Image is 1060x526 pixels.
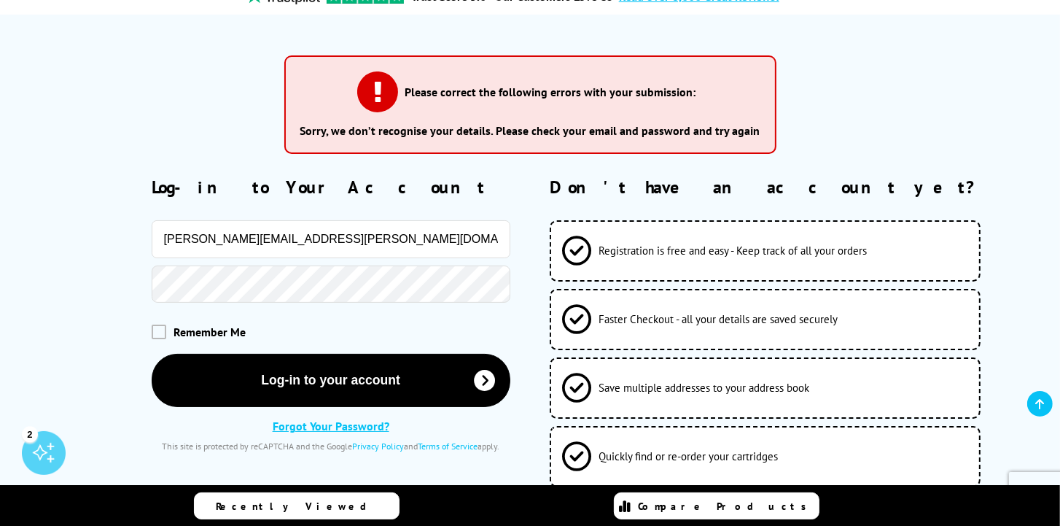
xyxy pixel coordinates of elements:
[194,492,400,519] a: Recently Viewed
[550,176,1028,198] h2: Don't have an account yet?
[638,500,814,513] span: Compare Products
[599,244,867,258] span: Registration is free and easy - Keep track of all your orders
[352,441,404,452] a: Privacy Policy
[614,492,819,519] a: Compare Products
[152,441,510,452] div: This site is protected by reCAPTCHA and the Google and apply.
[152,176,510,198] h2: Log-in to Your Account
[216,500,381,513] span: Recently Viewed
[418,441,478,452] a: Terms of Service
[599,449,778,463] span: Quickly find or re-order your cartridges
[22,426,38,442] div: 2
[273,419,389,433] a: Forgot Your Password?
[152,220,510,258] input: Email
[599,312,838,326] span: Faster Checkout - all your details are saved securely
[152,354,510,407] button: Log-in to your account
[174,325,246,339] span: Remember Me
[405,85,696,99] h3: Please correct the following errors with your submission:
[599,381,809,395] span: Save multiple addresses to your address book
[300,123,760,138] li: Sorry, we don’t recognise your details. Please check your email and password and try again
